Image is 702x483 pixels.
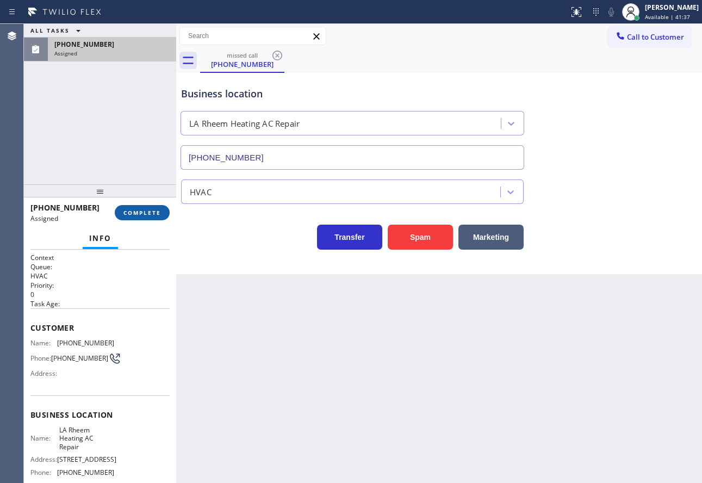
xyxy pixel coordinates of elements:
[201,51,283,59] div: missed call
[645,13,690,21] span: Available | 41:37
[30,262,170,271] h2: Queue:
[59,426,114,451] span: LA Rheem Heating AC Repair
[30,214,58,223] span: Assigned
[627,32,684,42] span: Call to Customer
[201,59,283,69] div: [PHONE_NUMBER]
[30,323,170,333] span: Customer
[30,354,51,362] span: Phone:
[388,225,453,250] button: Spam
[458,225,524,250] button: Marketing
[30,253,170,262] h1: Context
[30,290,170,299] p: 0
[201,48,283,72] div: (213) 658-7910
[190,185,212,198] div: HVAC
[89,233,111,243] span: Info
[30,455,57,463] span: Address:
[30,281,170,290] h2: Priority:
[57,468,114,476] span: [PHONE_NUMBER]
[30,27,70,34] span: ALL TASKS
[30,271,170,281] p: HVAC
[180,27,326,45] input: Search
[57,339,114,347] span: [PHONE_NUMBER]
[83,228,118,249] button: Info
[30,299,170,308] h2: Task Age:
[189,117,300,130] div: LA Rheem Heating AC Repair
[604,4,619,20] button: Mute
[54,40,114,49] span: [PHONE_NUMBER]
[30,369,59,377] span: Address:
[30,339,57,347] span: Name:
[24,24,91,37] button: ALL TASKS
[30,468,57,476] span: Phone:
[181,145,524,170] input: Phone Number
[123,209,161,216] span: COMPLETE
[30,434,59,442] span: Name:
[645,3,699,12] div: [PERSON_NAME]
[181,86,524,101] div: Business location
[317,225,382,250] button: Transfer
[54,49,77,57] span: Assigned
[30,202,100,213] span: [PHONE_NUMBER]
[115,205,170,220] button: COMPLETE
[57,455,116,463] span: [STREET_ADDRESS]
[30,410,170,420] span: Business location
[51,354,108,362] span: [PHONE_NUMBER]
[608,27,691,47] button: Call to Customer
